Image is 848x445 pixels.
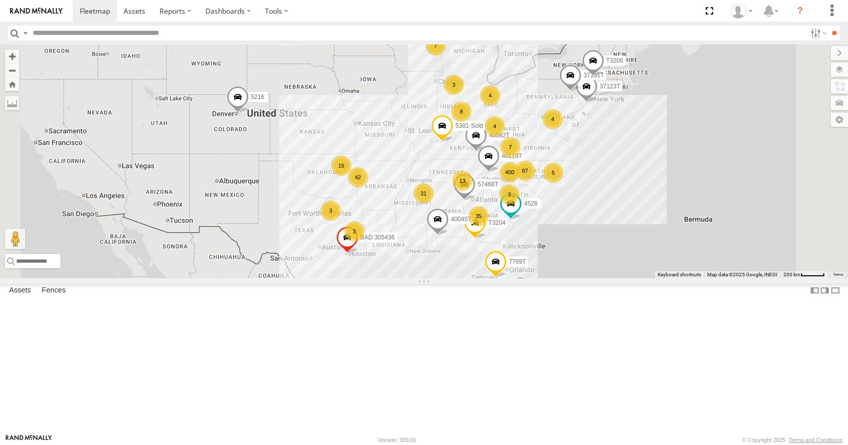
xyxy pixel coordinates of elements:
div: 3 [444,75,464,95]
span: BAD 305436 [360,234,395,241]
button: Map Scale: 200 km per 44 pixels [780,271,828,278]
div: 400 [500,162,520,182]
span: 40082T [489,132,510,139]
button: Zoom Home [5,77,19,91]
div: 5 [543,163,563,183]
div: 4 [543,109,563,129]
span: T3206 [606,57,623,64]
label: Dock Summary Table to the Right [820,283,830,298]
div: 7 [426,35,446,56]
label: Search Query [21,26,29,40]
div: 3 [344,221,364,241]
a: Terms and Conditions [789,437,842,443]
span: 4526 [524,201,538,208]
div: 13 [452,171,472,191]
div: 42 [348,167,368,187]
div: 35 [468,206,489,226]
a: Terms (opens in new tab) [833,272,843,276]
button: Zoom in [5,50,19,63]
div: 31 [413,183,434,204]
span: Map data ©2025 Google, INEGI [707,272,777,277]
div: Version: 309.01 [378,437,416,443]
i: ? [792,3,808,19]
label: Assets [4,284,36,298]
label: Fences [37,284,71,298]
a: Visit our Website [6,435,52,445]
label: Map Settings [831,113,848,127]
button: Keyboard shortcuts [658,271,701,278]
div: 8 [451,102,471,122]
span: 37123T [600,83,620,90]
button: Zoom out [5,63,19,77]
div: 4 [480,85,500,106]
span: 5381-Sold [455,123,483,130]
span: T3204 [488,219,505,226]
span: 7769T [509,258,526,265]
div: © Copyright 2025 - [742,437,842,443]
span: 5216 [251,93,264,101]
label: Hide Summary Table [830,283,840,298]
div: 4 [485,116,505,136]
span: 200 km [783,272,801,277]
div: 87 [515,161,535,181]
div: 3 [499,184,519,205]
img: rand-logo.svg [10,8,63,15]
span: 57468T [478,181,498,188]
label: Search Filter Options [807,26,828,40]
button: Drag Pegman onto the map to open Street View [5,229,25,249]
label: Dock Summary Table to the Left [810,283,820,298]
div: 7 [500,137,520,157]
div: Summer Walker [727,4,756,19]
label: Measure [5,96,19,110]
div: 3 [321,201,341,221]
div: 16 [331,156,351,176]
span: 40045T [451,216,471,223]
